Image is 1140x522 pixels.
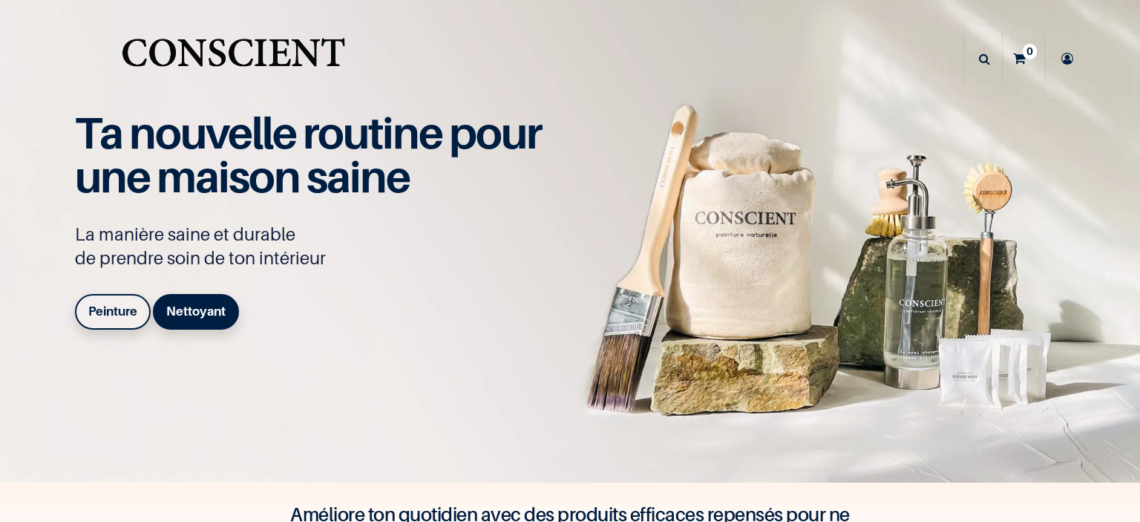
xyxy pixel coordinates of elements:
a: 0 [1003,33,1044,85]
sup: 0 [1023,44,1037,59]
a: Nettoyant [153,294,239,330]
span: Ta nouvelle routine pour une maison saine [75,106,541,203]
b: Nettoyant [166,304,226,319]
a: Peinture [75,294,151,330]
b: Peinture [88,304,137,319]
img: Conscient [119,30,348,88]
a: Logo of Conscient [119,30,348,88]
p: La manière saine et durable de prendre soin de ton intérieur [75,223,557,270]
